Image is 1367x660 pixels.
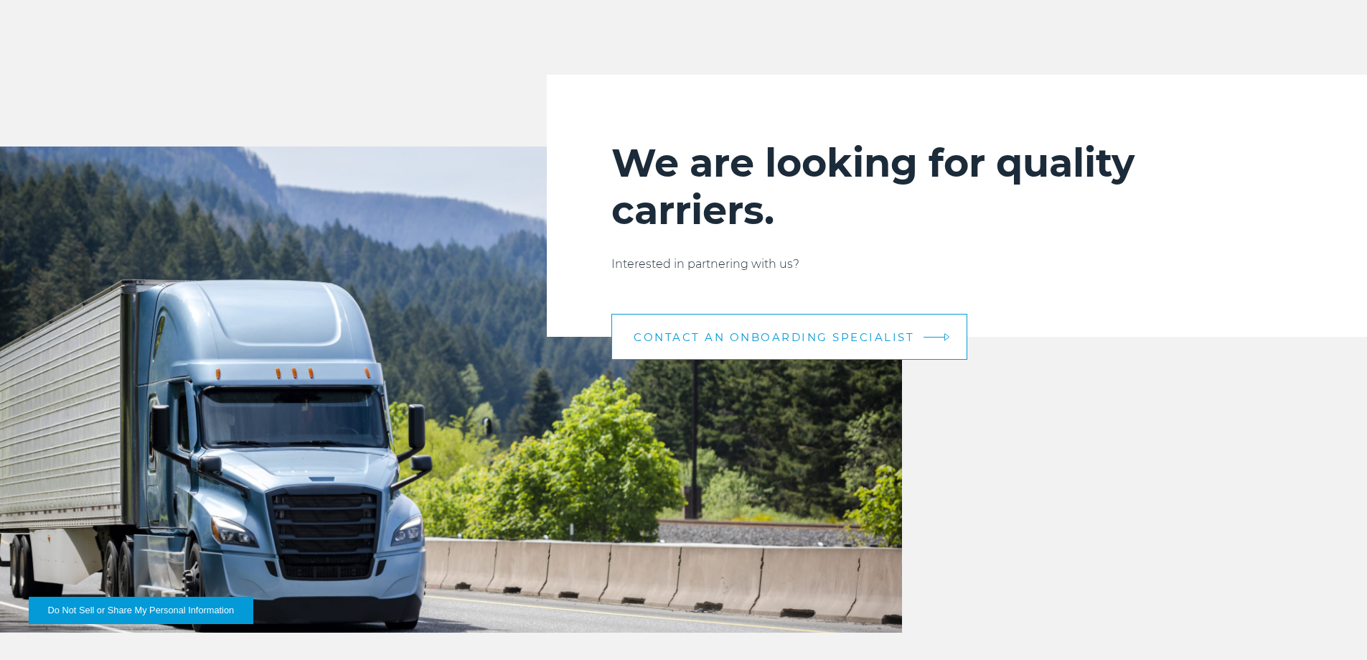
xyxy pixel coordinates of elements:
p: Interested in partnering with us? [611,256,1302,273]
span: CONTACT AN ONBOARDING SPECIALIST [634,332,914,343]
img: arrow [944,333,950,341]
a: CONTACT AN ONBOARDING SPECIALIST arrow arrow [611,314,967,360]
button: Do Not Sell or Share My Personal Information [29,597,253,624]
h2: We are looking for quality carriers. [611,139,1302,234]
